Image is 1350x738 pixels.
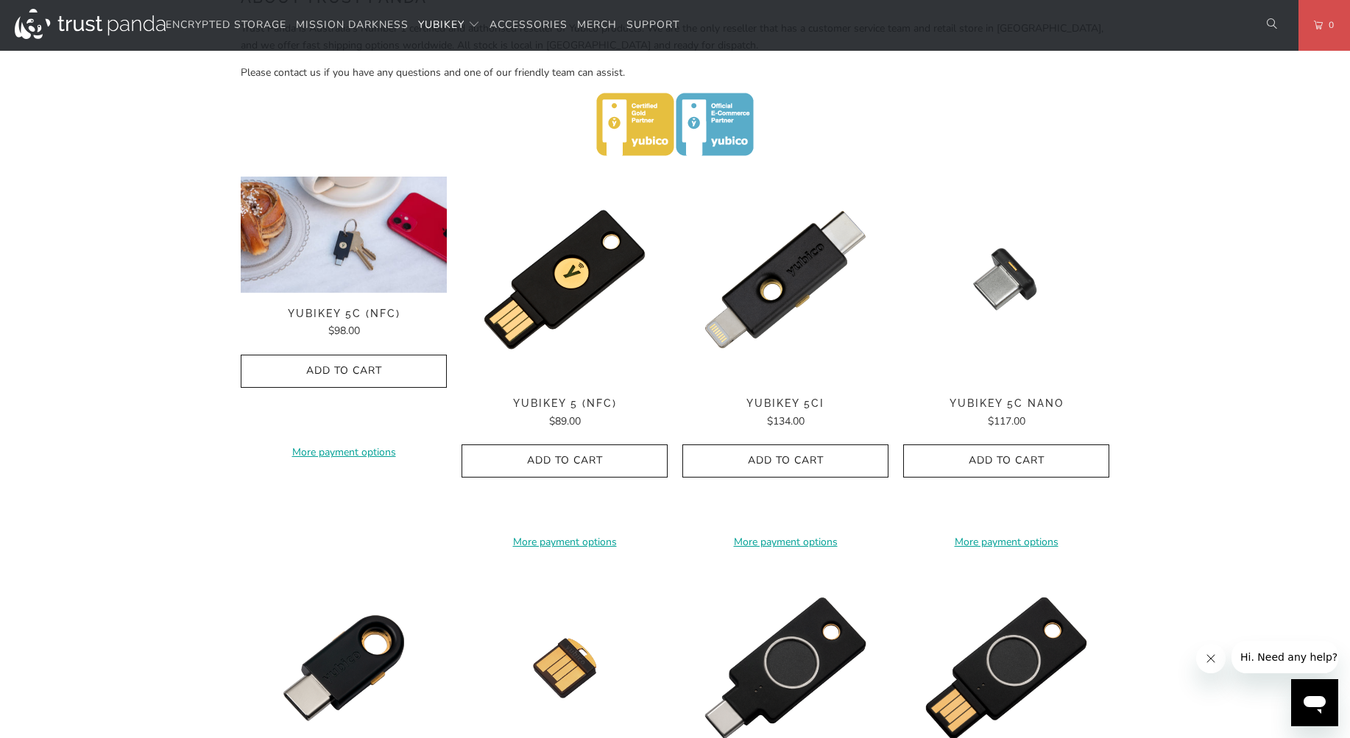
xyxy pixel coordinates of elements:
[682,177,888,383] img: YubiKey 5Ci - Trust Panda
[903,444,1109,478] button: Add to Cart
[328,324,360,338] span: $98.00
[418,18,464,32] span: YubiKey
[241,177,447,293] img: YubiKey 5C (NFC) - Trust Panda
[577,18,617,32] span: Merch
[462,177,668,383] img: YubiKey 5 (NFC) - Trust Panda
[903,397,1109,410] span: YubiKey 5C Nano
[682,444,888,478] button: Add to Cart
[682,397,888,430] a: YubiKey 5Ci $134.00
[15,9,166,39] img: Trust Panda Australia
[549,414,581,428] span: $89.00
[903,534,1109,550] a: More payment options
[903,397,1109,430] a: YubiKey 5C Nano $117.00
[241,177,447,293] a: YubiKey 5C (NFC) - Trust Panda YubiKey 5C (NFC) - Trust Panda
[166,8,679,43] nav: Translation missing: en.navigation.header.main_nav
[698,455,873,467] span: Add to Cart
[241,355,447,388] button: Add to Cart
[903,177,1109,383] img: YubiKey 5C Nano - Trust Panda
[682,177,888,383] a: YubiKey 5Ci - Trust Panda YubiKey 5Ci - Trust Panda
[418,8,480,43] summary: YubiKey
[462,397,668,410] span: YubiKey 5 (NFC)
[682,397,888,410] span: YubiKey 5Ci
[626,8,679,43] a: Support
[166,8,286,43] a: Encrypted Storage
[241,444,447,461] a: More payment options
[462,534,668,550] a: More payment options
[767,414,805,428] span: $134.00
[241,65,1109,81] p: Please contact us if you have any questions and one of our friendly team can assist.
[682,534,888,550] a: More payment options
[296,8,409,43] a: Mission Darkness
[477,455,652,467] span: Add to Cart
[256,365,431,377] span: Add to Cart
[241,308,447,340] a: YubiKey 5C (NFC) $98.00
[1231,641,1338,673] iframe: Message from company
[462,444,668,478] button: Add to Cart
[1196,644,1226,673] iframe: Close message
[577,8,617,43] a: Merch
[166,18,286,32] span: Encrypted Storage
[1323,17,1335,33] span: 0
[462,397,668,430] a: YubiKey 5 (NFC) $89.00
[490,8,568,43] a: Accessories
[903,177,1109,383] a: YubiKey 5C Nano - Trust Panda YubiKey 5C Nano - Trust Panda
[296,18,409,32] span: Mission Darkness
[490,18,568,32] span: Accessories
[919,455,1094,467] span: Add to Cart
[462,177,668,383] a: YubiKey 5 (NFC) - Trust Panda YubiKey 5 (NFC) - Trust Panda
[988,414,1025,428] span: $117.00
[241,308,447,320] span: YubiKey 5C (NFC)
[626,18,679,32] span: Support
[1291,679,1338,726] iframe: Button to launch messaging window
